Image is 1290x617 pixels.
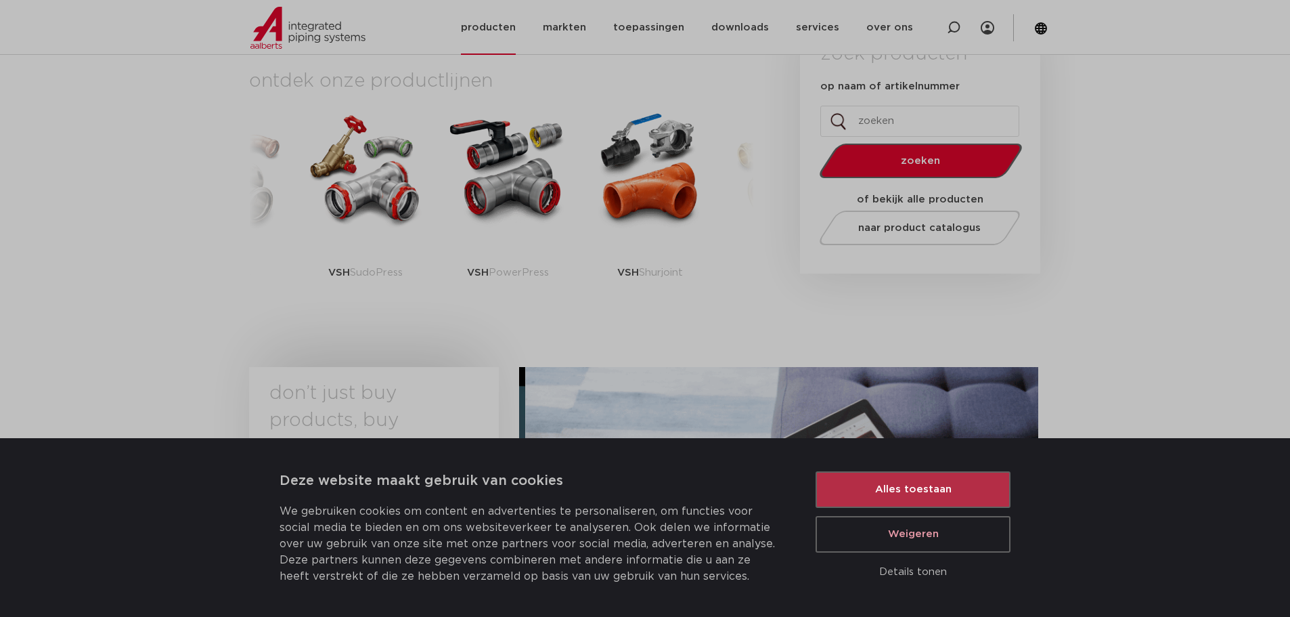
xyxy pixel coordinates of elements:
[589,108,711,315] a: VSHShurjoint
[305,108,426,315] a: VSHSudoPress
[617,230,683,315] p: Shurjoint
[856,156,985,166] span: zoeken
[857,194,983,205] strong: of bekijk alle producten
[467,230,549,315] p: PowerPress
[816,144,1026,178] button: zoeken
[280,471,783,492] p: Deze website maakt gebruik van cookies
[820,106,1019,137] input: zoeken
[816,561,1010,584] button: Details tonen
[467,268,489,278] strong: VSH
[617,268,639,278] strong: VSH
[816,471,1010,508] button: Alles toestaan
[328,230,403,315] p: SudoPress
[447,108,569,315] a: VSHPowerPress
[269,380,453,461] h3: don’t just buy products, buy solutions
[328,268,350,278] strong: VSH
[820,80,960,93] label: op naam of artikelnummer
[816,211,1024,245] a: naar product catalogus
[280,503,783,584] p: We gebruiken cookies om content en advertenties te personaliseren, om functies voor social media ...
[859,223,981,233] span: naar product catalogus
[816,516,1010,553] button: Weigeren
[249,68,754,95] h3: ontdek onze productlijnen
